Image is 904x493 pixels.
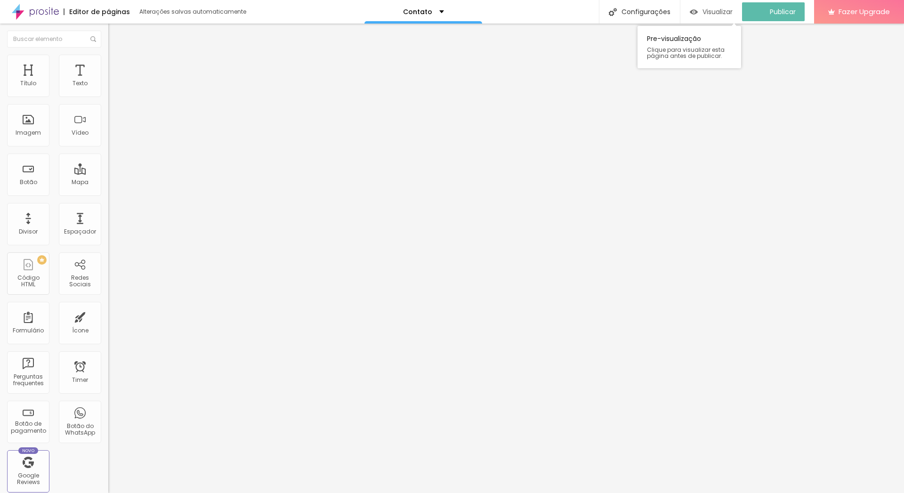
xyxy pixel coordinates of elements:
[72,377,88,383] div: Timer
[61,423,98,436] div: Botão do WhatsApp
[108,24,904,493] iframe: Editor
[609,8,617,16] img: Icone
[19,228,38,235] div: Divisor
[16,129,41,136] div: Imagem
[647,47,732,59] span: Clique para visualizar esta página antes de publicar.
[90,36,96,42] img: Icone
[72,129,89,136] div: Vídeo
[839,8,890,16] span: Fazer Upgrade
[64,8,130,15] div: Editor de páginas
[770,8,796,16] span: Publicar
[9,373,47,387] div: Perguntas frequentes
[690,8,698,16] img: view-1.svg
[139,9,248,15] div: Alterações salvas automaticamente
[7,31,101,48] input: Buscar elemento
[9,275,47,288] div: Código HTML
[64,228,96,235] div: Espaçador
[742,2,805,21] button: Publicar
[20,80,36,87] div: Título
[18,447,39,454] div: Novo
[680,2,742,21] button: Visualizar
[72,327,89,334] div: Ícone
[13,327,44,334] div: Formulário
[638,26,741,68] div: Pre-visualização
[61,275,98,288] div: Redes Sociais
[20,179,37,186] div: Botão
[403,8,432,15] p: Contato
[702,8,733,16] span: Visualizar
[9,420,47,434] div: Botão de pagamento
[9,472,47,486] div: Google Reviews
[72,179,89,186] div: Mapa
[73,80,88,87] div: Texto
